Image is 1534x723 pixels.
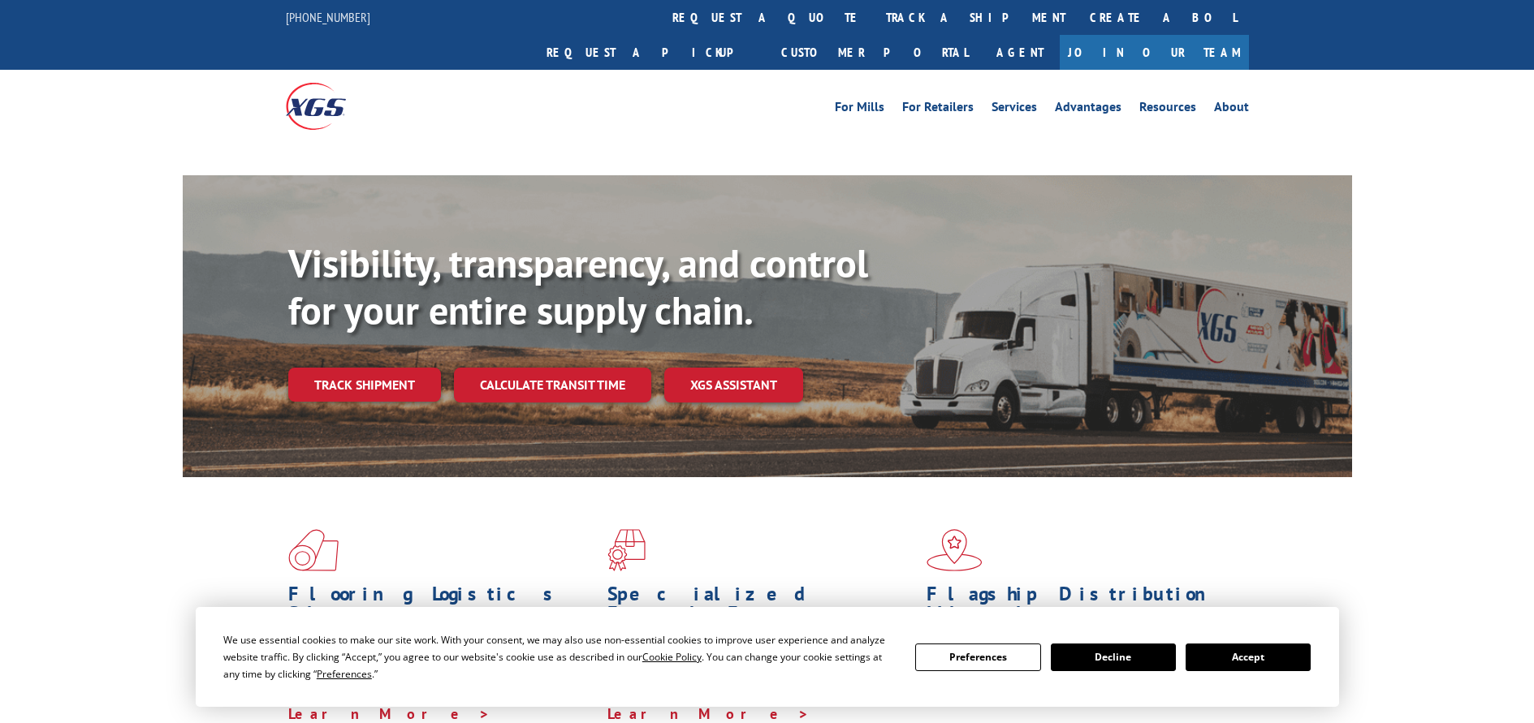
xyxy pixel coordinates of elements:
[288,584,595,631] h1: Flooring Logistics Solutions
[902,101,974,118] a: For Retailers
[288,368,441,402] a: Track shipment
[288,529,339,571] img: xgs-icon-total-supply-chain-intelligence-red
[288,238,868,335] b: Visibility, transparency, and control for your entire supply chain.
[835,101,884,118] a: For Mills
[196,607,1339,707] div: Cookie Consent Prompt
[454,368,651,402] a: Calculate transit time
[607,529,646,571] img: xgs-icon-focused-on-flooring-red
[607,584,914,631] h1: Specialized Freight Experts
[927,584,1234,631] h1: Flagship Distribution Model
[1060,35,1249,70] a: Join Our Team
[992,101,1037,118] a: Services
[1214,101,1249,118] a: About
[980,35,1060,70] a: Agent
[1051,643,1176,671] button: Decline
[642,650,702,664] span: Cookie Policy
[915,643,1040,671] button: Preferences
[317,667,372,681] span: Preferences
[927,529,983,571] img: xgs-icon-flagship-distribution-model-red
[769,35,980,70] a: Customer Portal
[223,631,896,682] div: We use essential cookies to make our site work. With your consent, we may also use non-essential ...
[607,704,810,723] a: Learn More >
[1139,101,1196,118] a: Resources
[1055,101,1121,118] a: Advantages
[1186,643,1311,671] button: Accept
[286,9,370,25] a: [PHONE_NUMBER]
[288,704,490,723] a: Learn More >
[534,35,769,70] a: Request a pickup
[664,368,803,402] a: XGS ASSISTANT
